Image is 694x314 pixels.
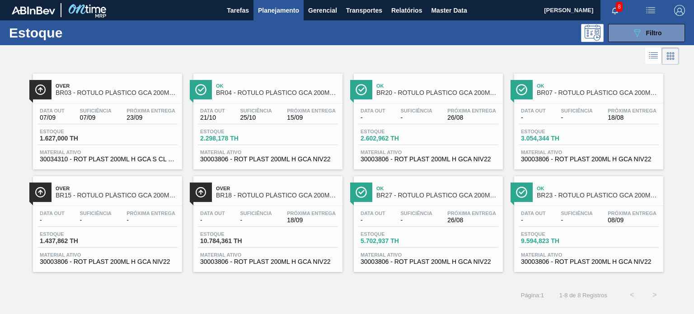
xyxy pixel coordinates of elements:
span: 07/09 [80,114,111,121]
span: Data out [40,108,65,113]
span: Próxima Entrega [127,108,175,113]
span: Ok [537,186,659,191]
span: BR03 - RÓTULO PLÁSTICO GCA 200ML H [56,89,178,96]
a: ÍconeOverBR18 - RÓTULO PLÁSTICO GCA 200ML HData out-Suficiência-Próxima Entrega18/09Estoque10.784... [187,169,347,272]
span: 21/10 [200,114,225,121]
span: BR07 - RÓTULO PLÁSTICO GCA 200ML H [537,89,659,96]
span: - [361,114,385,121]
span: Gerencial [308,5,337,16]
button: Notificações [600,4,629,17]
span: Estoque [200,129,263,134]
span: - [80,217,111,224]
span: 18/08 [608,114,656,121]
span: 1.627,000 TH [40,135,103,142]
span: Estoque [40,231,103,237]
span: Próxima Entrega [608,211,656,216]
span: Estoque [521,129,584,134]
span: 8 [616,2,623,12]
span: BR20 - RÓTULO PLÁSTICO GCA 200ML H [376,89,498,96]
img: Logout [674,5,685,16]
span: 30003806 - ROT PLAST 200ML H GCA NIV22 [361,258,496,265]
span: Suficiência [561,211,592,216]
span: Suficiência [240,211,272,216]
span: Data out [521,108,546,113]
span: 3.054,344 TH [521,135,584,142]
span: - [521,114,546,121]
span: Data out [200,108,225,113]
a: ÍconeOverBR15 - RÓTULO PLÁSTICO GCA 200ML HData out-Suficiência-Próxima Entrega-Estoque1.437,862 ... [26,169,187,272]
span: 1 - 8 de 8 Registros [558,292,607,299]
span: Over [56,186,178,191]
span: 10.784,361 TH [200,238,263,244]
img: Ícone [356,187,367,198]
span: 30003806 - ROT PLAST 200ML H GCA NIV22 [200,258,336,265]
a: ÍconeOkBR20 - RÓTULO PLÁSTICO GCA 200ML HData out-Suficiência-Próxima Entrega26/08Estoque2.602,96... [347,67,507,169]
span: Ok [537,83,659,89]
span: Tarefas [227,5,249,16]
span: Ok [216,83,338,89]
span: Próxima Entrega [608,108,656,113]
span: Transportes [346,5,382,16]
span: Próxima Entrega [287,211,336,216]
span: - [127,217,175,224]
button: > [643,284,666,306]
span: - [240,217,272,224]
span: 08/09 [608,217,656,224]
span: Suficiência [561,108,592,113]
span: 30003806 - ROT PLAST 200ML H GCA NIV22 [521,156,656,163]
span: BR04 - RÓTULO PLÁSTICO GCA 200ML H [216,89,338,96]
span: Material ativo [361,150,496,155]
span: 18/09 [287,217,336,224]
span: 30003806 - ROT PLAST 200ML H GCA NIV22 [521,258,656,265]
button: < [621,284,643,306]
a: ÍconeOverBR03 - RÓTULO PLÁSTICO GCA 200ML HData out07/09Suficiência07/09Próxima Entrega23/09Estoq... [26,67,187,169]
span: - [200,217,225,224]
span: Filtro [646,29,662,37]
span: Over [216,186,338,191]
span: Suficiência [240,108,272,113]
a: ÍconeOkBR23 - RÓTULO PLÁSTICO GCA 200ML HData out-Suficiência-Próxima Entrega08/09Estoque9.594,82... [507,169,668,272]
h1: Estoque [9,28,139,38]
span: 30003806 - ROT PLAST 200ML H GCA NIV22 [40,258,175,265]
span: Estoque [200,231,263,237]
span: Material ativo [521,252,656,258]
img: Ícone [516,187,527,198]
span: BR23 - RÓTULO PLÁSTICO GCA 200ML H [537,192,659,199]
span: 23/09 [127,114,175,121]
span: Material ativo [200,150,336,155]
img: Ícone [516,84,527,95]
a: ÍconeOkBR04 - RÓTULO PLÁSTICO GCA 200ML HData out21/10Suficiência25/10Próxima Entrega15/09Estoque... [187,67,347,169]
span: Suficiência [80,108,111,113]
span: Estoque [521,231,584,237]
span: 26/08 [447,217,496,224]
span: Próxima Entrega [127,211,175,216]
span: Data out [521,211,546,216]
span: Material ativo [200,252,336,258]
span: - [400,114,432,121]
span: 30003806 - ROT PLAST 200ML H GCA NIV22 [200,156,336,163]
span: Página : 1 [521,292,544,299]
span: Próxima Entrega [287,108,336,113]
span: 5.702,937 TH [361,238,424,244]
img: Ícone [195,187,206,198]
span: 26/08 [447,114,496,121]
div: Pogramando: nenhum usuário selecionado [581,24,604,42]
span: Master Data [431,5,467,16]
div: Visão em Cards [662,47,679,65]
span: 1.437,862 TH [40,238,103,244]
span: - [361,217,385,224]
span: BR15 - RÓTULO PLÁSTICO GCA 200ML H [56,192,178,199]
img: Ícone [356,84,367,95]
span: - [561,114,592,121]
span: Planejamento [258,5,299,16]
span: 2.602,962 TH [361,135,424,142]
span: 2.298,178 TH [200,135,263,142]
span: Relatórios [391,5,422,16]
span: Over [56,83,178,89]
span: Suficiência [80,211,111,216]
span: Estoque [40,129,103,134]
img: userActions [645,5,656,16]
a: ÍconeOkBR27 - RÓTULO PLÁSTICO GCA 200ML HData out-Suficiência-Próxima Entrega26/08Estoque5.702,93... [347,169,507,272]
span: Data out [361,108,385,113]
span: - [561,217,592,224]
